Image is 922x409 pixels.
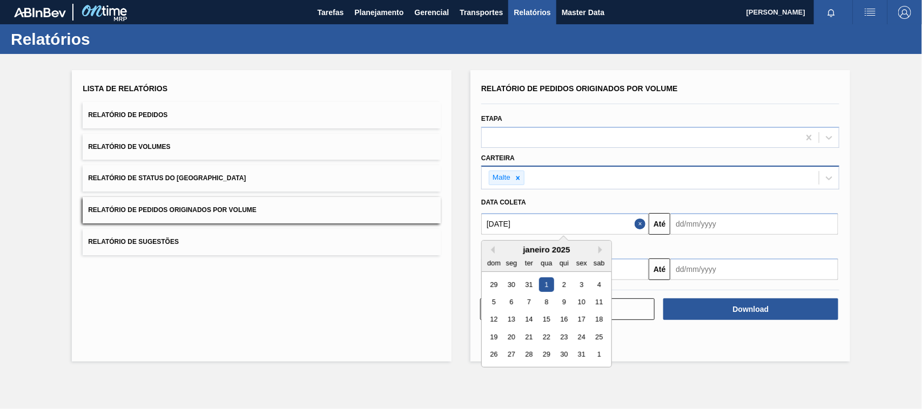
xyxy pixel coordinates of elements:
[592,277,607,292] div: Choose sábado, 4 de janeiro de 2025
[522,256,536,270] div: ter
[522,312,536,327] div: Choose terça-feira, 14 de janeiro de 2025
[670,213,838,235] input: dd/mm/yyyy
[487,295,501,309] div: Choose domingo, 5 de janeiro de 2025
[504,330,519,344] div: Choose segunda-feira, 20 de janeiro de 2025
[898,6,911,19] img: Logout
[649,258,670,280] button: Até
[83,134,441,160] button: Relatório de Volumes
[557,347,571,362] div: Choose quinta-feira, 30 de janeiro de 2025
[88,238,179,246] span: Relatório de Sugestões
[487,312,501,327] div: Choose domingo, 12 de janeiro de 2025
[649,213,670,235] button: Até
[539,256,554,270] div: qua
[562,6,604,19] span: Master Data
[670,258,838,280] input: dd/mm/yyyy
[574,347,589,362] div: Choose sexta-feira, 31 de janeiro de 2025
[504,256,519,270] div: seg
[504,347,519,362] div: Choose segunda-feira, 27 de janeiro de 2025
[539,295,554,309] div: Choose quarta-feira, 8 de janeiro de 2025
[539,277,554,292] div: Choose quarta-feira, 1 de janeiro de 2025
[592,256,607,270] div: sab
[11,33,203,45] h1: Relatórios
[88,143,170,151] span: Relatório de Volumes
[598,246,606,254] button: Next Month
[522,295,536,309] div: Choose terça-feira, 7 de janeiro de 2025
[88,174,246,182] span: Relatório de Status do [GEOGRAPHIC_DATA]
[574,277,589,292] div: Choose sexta-feira, 3 de janeiro de 2025
[539,312,554,327] div: Choose quarta-feira, 15 de janeiro de 2025
[557,295,571,309] div: Choose quinta-feira, 9 de janeiro de 2025
[557,256,571,270] div: qui
[504,312,519,327] div: Choose segunda-feira, 13 de janeiro de 2025
[864,6,877,19] img: userActions
[487,277,501,292] div: Choose domingo, 29 de dezembro de 2024
[83,197,441,223] button: Relatório de Pedidos Originados por Volume
[481,84,678,93] span: Relatório de Pedidos Originados por Volume
[83,84,167,93] span: Lista de Relatórios
[574,295,589,309] div: Choose sexta-feira, 10 de janeiro de 2025
[482,245,611,254] div: janeiro 2025
[487,330,501,344] div: Choose domingo, 19 de janeiro de 2025
[487,246,495,254] button: Previous Month
[814,5,849,20] button: Notificações
[460,6,503,19] span: Transportes
[574,330,589,344] div: Choose sexta-feira, 24 de janeiro de 2025
[481,115,502,122] label: Etapa
[557,330,571,344] div: Choose quinta-feira, 23 de janeiro de 2025
[481,154,515,162] label: Carteira
[487,347,501,362] div: Choose domingo, 26 de janeiro de 2025
[83,229,441,255] button: Relatório de Sugestões
[487,256,501,270] div: dom
[504,295,519,309] div: Choose segunda-feira, 6 de janeiro de 2025
[504,277,519,292] div: Choose segunda-feira, 30 de dezembro de 2024
[480,298,655,320] button: Limpar
[557,277,571,292] div: Choose quinta-feira, 2 de janeiro de 2025
[574,312,589,327] div: Choose sexta-feira, 17 de janeiro de 2025
[481,199,526,206] span: Data coleta
[83,165,441,192] button: Relatório de Status do [GEOGRAPHIC_DATA]
[592,312,607,327] div: Choose sábado, 18 de janeiro de 2025
[522,277,536,292] div: Choose terça-feira, 31 de dezembro de 2024
[88,206,257,214] span: Relatório de Pedidos Originados por Volume
[318,6,344,19] span: Tarefas
[83,102,441,128] button: Relatório de Pedidos
[557,312,571,327] div: Choose quinta-feira, 16 de janeiro de 2025
[88,111,167,119] span: Relatório de Pedidos
[539,330,554,344] div: Choose quarta-feira, 22 de janeiro de 2025
[522,347,536,362] div: Choose terça-feira, 28 de janeiro de 2025
[354,6,403,19] span: Planejamento
[663,298,838,320] button: Download
[592,295,607,309] div: Choose sábado, 11 de janeiro de 2025
[14,8,66,17] img: TNhmsLtSVTkK8tSr43FrP2fwEKptu5GPRR3wAAAABJRU5ErkJggg==
[522,330,536,344] div: Choose terça-feira, 21 de janeiro de 2025
[514,6,550,19] span: Relatórios
[539,347,554,362] div: Choose quarta-feira, 29 de janeiro de 2025
[592,330,607,344] div: Choose sábado, 25 de janeiro de 2025
[574,256,589,270] div: sex
[635,213,649,235] button: Close
[489,171,512,185] div: Malte
[481,213,649,235] input: dd/mm/yyyy
[415,6,449,19] span: Gerencial
[592,347,607,362] div: Choose sábado, 1 de fevereiro de 2025
[485,276,608,363] div: month 2025-01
